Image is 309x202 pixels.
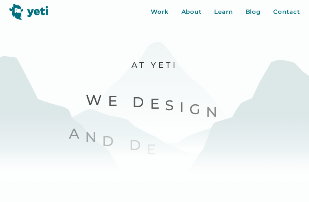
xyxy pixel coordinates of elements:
a: Blog [246,7,261,17]
span: i [179,98,189,117]
span: e [150,95,165,113]
a: About [181,7,202,17]
span: e [108,92,123,111]
p: At Yeti [60,60,249,70]
span: D [132,93,150,112]
a: Contact [273,7,300,17]
img: Yeti logo [9,4,48,20]
span: s [165,96,179,115]
span: W [86,91,107,109]
a: Work [151,7,169,17]
span: g [189,100,206,119]
a: Learn [214,7,233,17]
